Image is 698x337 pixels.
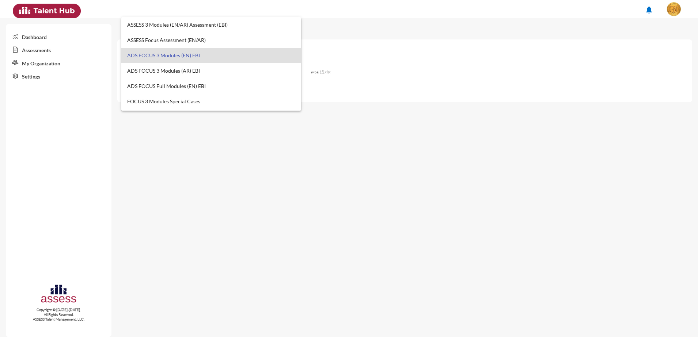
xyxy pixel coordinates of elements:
span: FOCUS 3 Modules Special Cases [127,94,296,109]
span: ADS FOCUS Full Modules (AR) EBI [127,109,296,125]
span: ADS FOCUS Full Modules (EN) EBI [127,78,296,94]
span: ADS FOCUS 3 Modules (EN) EBI [127,48,296,63]
span: ASSESS 3 Modules (EN/AR) Assessment (EBI) [127,17,296,32]
span: ADS FOCUS 3 Modules (AR) EBI [127,63,296,78]
span: ASSESS Focus Assessment (EN/AR) [127,32,296,48]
